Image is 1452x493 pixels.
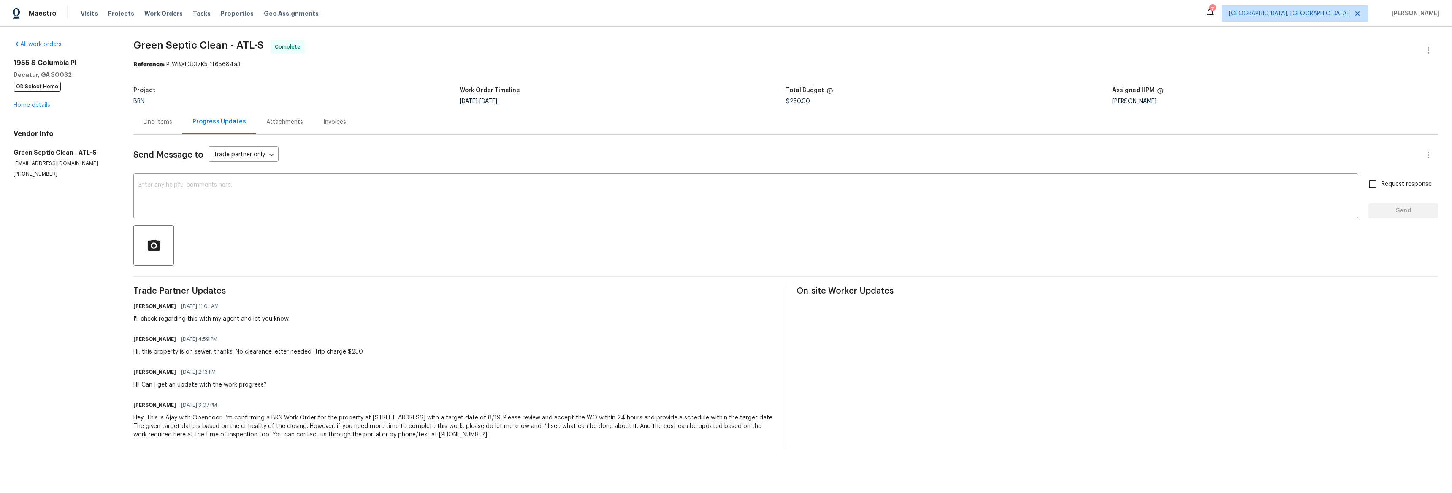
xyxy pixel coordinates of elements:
div: Hey! This is Ajay with Opendoor. I’m confirming a BRN Work Order for the property at [STREET_ADDR... [133,414,775,439]
div: I'll check regarding this with my agent and let you know. [133,315,290,323]
div: PJWBXF3J37K5-1f65684a3 [133,60,1438,69]
h6: [PERSON_NAME] [133,335,176,343]
span: Send Message to [133,151,203,159]
h5: Work Order Timeline [460,87,520,93]
h6: [PERSON_NAME] [133,401,176,409]
h2: 1955 S Columbia Pl [14,59,113,67]
h6: [PERSON_NAME] [133,368,176,376]
h4: Vendor Info [14,130,113,138]
span: BRN [133,98,144,104]
div: Invoices [323,118,346,126]
a: Home details [14,102,50,108]
div: 7 [1209,5,1215,14]
span: Complete [275,43,304,51]
span: The total cost of line items that have been proposed by Opendoor. This sum includes line items th... [826,87,833,98]
span: OD Select Home [14,82,61,92]
span: [GEOGRAPHIC_DATA], [GEOGRAPHIC_DATA] [1229,9,1349,18]
div: [PERSON_NAME] [1112,98,1438,104]
span: [DATE] 4:59 PM [181,335,217,343]
span: Request response [1382,180,1432,189]
span: Projects [108,9,134,18]
span: Green Septic Clean - ATL-S [133,40,264,50]
h5: Total Budget [786,87,824,93]
span: On-site Worker Updates [796,287,1438,295]
div: Trade partner only [209,148,279,162]
h5: Assigned HPM [1112,87,1154,93]
span: [PERSON_NAME] [1388,9,1439,18]
span: Maestro [29,9,57,18]
h5: Green Septic Clean - ATL-S [14,148,113,157]
b: Reference: [133,62,165,68]
span: - [460,98,497,104]
div: Line Items [144,118,172,126]
div: Progress Updates [192,117,246,126]
p: [EMAIL_ADDRESS][DOMAIN_NAME] [14,160,113,167]
span: [DATE] 3:07 PM [181,401,217,409]
span: [DATE] [460,98,477,104]
span: Geo Assignments [264,9,319,18]
span: [DATE] 11:01 AM [181,302,219,311]
span: The hpm assigned to this work order. [1157,87,1164,98]
h6: [PERSON_NAME] [133,302,176,311]
span: $250.00 [786,98,810,104]
div: Attachments [266,118,303,126]
span: Trade Partner Updates [133,287,775,295]
span: Properties [221,9,254,18]
p: [PHONE_NUMBER] [14,171,113,178]
span: [DATE] [479,98,497,104]
h5: Decatur, GA 30032 [14,71,113,79]
a: All work orders [14,41,62,47]
span: Work Orders [144,9,183,18]
span: Visits [81,9,98,18]
span: Tasks [193,11,211,16]
span: [DATE] 2:13 PM [181,368,216,376]
h5: Project [133,87,155,93]
div: Hi, this property is on sewer, thanks. No clearance letter needed. Trip charge $250 [133,348,363,356]
div: Hi! Can I get an update with the work progress? [133,381,267,389]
